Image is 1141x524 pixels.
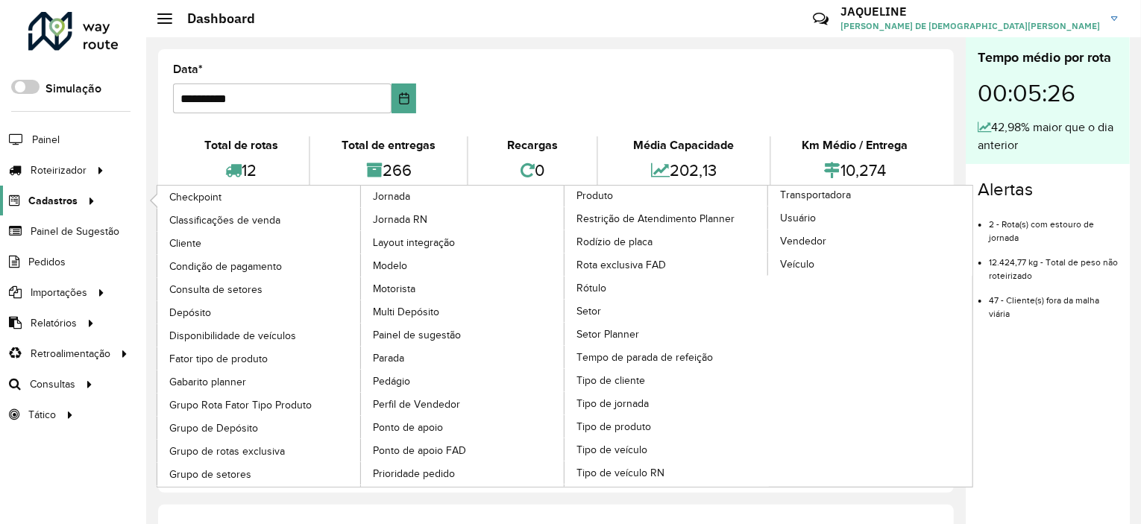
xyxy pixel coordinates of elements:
span: Rótulo [576,280,606,296]
a: Transportadora [565,186,972,487]
div: 266 [314,154,462,186]
a: Painel de sugestão [361,323,565,346]
span: Jornada RN [373,212,427,227]
span: Tático [28,407,56,423]
span: Produto [576,188,613,203]
a: Jornada [157,186,565,487]
div: Total de entregas [314,136,462,154]
span: Classificações de venda [169,212,280,228]
a: Ponto de apoio FAD [361,439,565,461]
h3: JAQUELINE [840,4,1100,19]
a: Tipo de produto [565,415,769,438]
a: Usuário [768,206,972,229]
span: Jornada [373,189,410,204]
div: 12 [177,154,305,186]
a: Ponto de apoio [361,416,565,438]
span: Tipo de jornada [576,396,649,411]
div: 0 [472,154,593,186]
a: Disponibilidade de veículos [157,324,362,347]
span: Restrição de Atendimento Planner [576,211,735,227]
a: Grupo de rotas exclusiva [157,440,362,462]
h2: Dashboard [172,10,255,27]
span: Pedidos [28,254,66,270]
a: Modelo [361,254,565,277]
a: Tempo de parada de refeição [565,346,769,368]
span: Painel de sugestão [373,327,461,343]
a: Setor Planner [565,323,769,345]
span: Parada [373,350,404,366]
a: Pedágio [361,370,565,392]
span: Condição de pagamento [169,259,282,274]
li: 2 - Rota(s) com estouro de jornada [989,206,1118,244]
span: Grupo de Depósito [169,420,258,436]
span: Grupo de rotas exclusiva [169,443,285,459]
a: Depósito [157,301,362,323]
button: Choose Date [392,83,417,113]
span: Grupo de setores [169,467,251,482]
a: Condição de pagamento [157,255,362,277]
a: Layout integração [361,231,565,253]
label: Simulação [45,80,101,98]
a: Consulta de setores [157,278,362,300]
span: Motorista [373,281,415,297]
li: 12.424,77 kg - Total de peso não roteirizado [989,244,1118,282]
span: Perfil de Vendedor [373,397,460,412]
span: Ponto de apoio FAD [373,443,466,458]
a: Prioridade pedido [361,462,565,484]
span: Setor Planner [576,326,639,342]
div: Km Médio / Entrega [775,136,935,154]
a: Grupo de setores [157,463,362,485]
span: Roteirizador [31,162,87,178]
span: Tipo de cliente [576,373,645,388]
a: Jornada RN [361,208,565,230]
a: Rodízio de placa [565,230,769,253]
a: Gabarito planner [157,370,362,393]
span: Tempo de parada de refeição [576,350,713,365]
a: Cliente [157,232,362,254]
span: Retroalimentação [31,346,110,362]
a: Tipo de veículo [565,438,769,461]
span: Setor [576,303,601,319]
div: Tempo médio por rota [978,48,1118,68]
a: Fator tipo de produto [157,347,362,370]
div: 202,13 [602,154,765,186]
span: Prioridade pedido [373,466,455,482]
span: Tipo de produto [576,419,651,435]
span: Painel [32,132,60,148]
span: Veículo [780,256,814,272]
span: Modelo [373,258,407,274]
a: Contato Rápido [805,3,837,35]
span: Checkpoint [169,189,221,205]
span: Ponto de apoio [373,420,443,435]
span: Consultas [30,376,75,392]
span: Grupo Rota Fator Tipo Produto [169,397,312,413]
span: Cliente [169,236,201,251]
span: Usuário [780,210,816,226]
a: Parada [361,347,565,369]
span: Transportadora [780,187,851,203]
span: Rodízio de placa [576,234,653,250]
span: Disponibilidade de veículos [169,328,296,344]
span: Importações [31,285,87,300]
a: Grupo Rota Fator Tipo Produto [157,394,362,416]
span: Painel de Sugestão [31,224,119,239]
span: Cadastros [28,193,78,209]
a: Tipo de cliente [565,369,769,391]
span: [PERSON_NAME] DE [DEMOGRAPHIC_DATA][PERSON_NAME] [840,19,1100,33]
a: Setor [565,300,769,322]
a: Veículo [768,253,972,275]
a: Perfil de Vendedor [361,393,565,415]
span: Vendedor [780,233,826,249]
a: Produto [361,186,769,487]
span: Gabarito planner [169,374,246,390]
span: Consulta de setores [169,282,263,297]
span: Tipo de veículo RN [576,465,664,481]
span: Multi Depósito [373,304,439,320]
a: Motorista [361,277,565,300]
a: Grupo de Depósito [157,417,362,439]
a: Restrição de Atendimento Planner [565,207,769,230]
a: Multi Depósito [361,300,565,323]
span: Rota exclusiva FAD [576,257,666,273]
a: Vendedor [768,230,972,252]
span: Depósito [169,305,211,321]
